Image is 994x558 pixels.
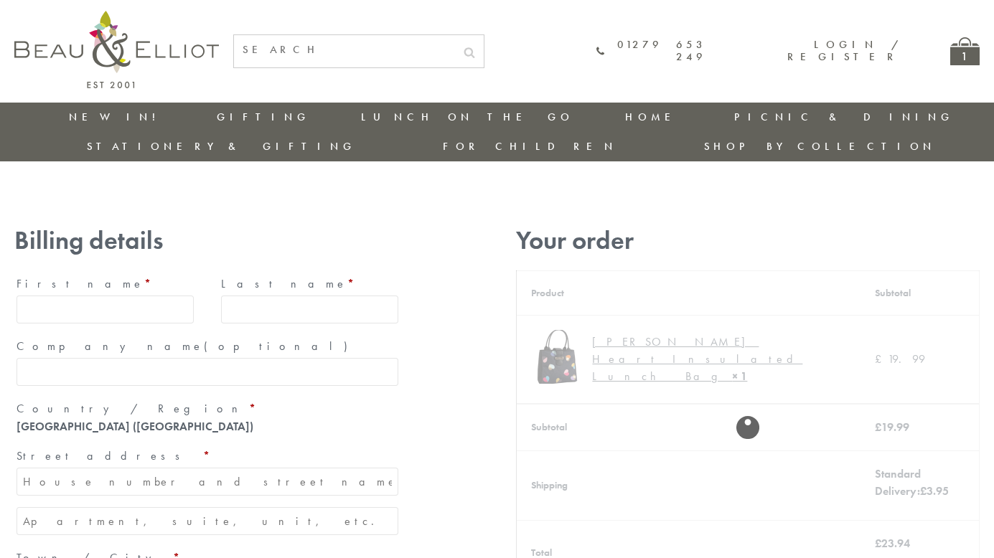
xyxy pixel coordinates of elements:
[17,397,398,420] label: Country / Region
[625,110,683,124] a: Home
[234,35,455,65] input: SEARCH
[217,110,310,124] a: Gifting
[17,335,398,358] label: Company name
[204,339,356,354] span: (optional)
[14,226,400,255] h3: Billing details
[17,273,194,295] label: First name
[443,139,617,153] a: For Children
[950,37,980,65] a: 1
[17,419,253,434] strong: [GEOGRAPHIC_DATA] ([GEOGRAPHIC_DATA])
[361,110,573,124] a: Lunch On The Go
[14,11,219,88] img: logo
[87,139,356,153] a: Stationery & Gifting
[17,507,398,535] input: Apartment, suite, unit, etc. (optional)
[596,39,706,64] a: 01279 653 249
[787,37,900,64] a: Login / Register
[704,139,936,153] a: Shop by collection
[221,273,398,295] label: Last name
[17,445,398,468] label: Street address
[69,110,165,124] a: New in!
[516,226,980,255] h3: Your order
[734,110,954,124] a: Picnic & Dining
[17,468,398,496] input: House number and street name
